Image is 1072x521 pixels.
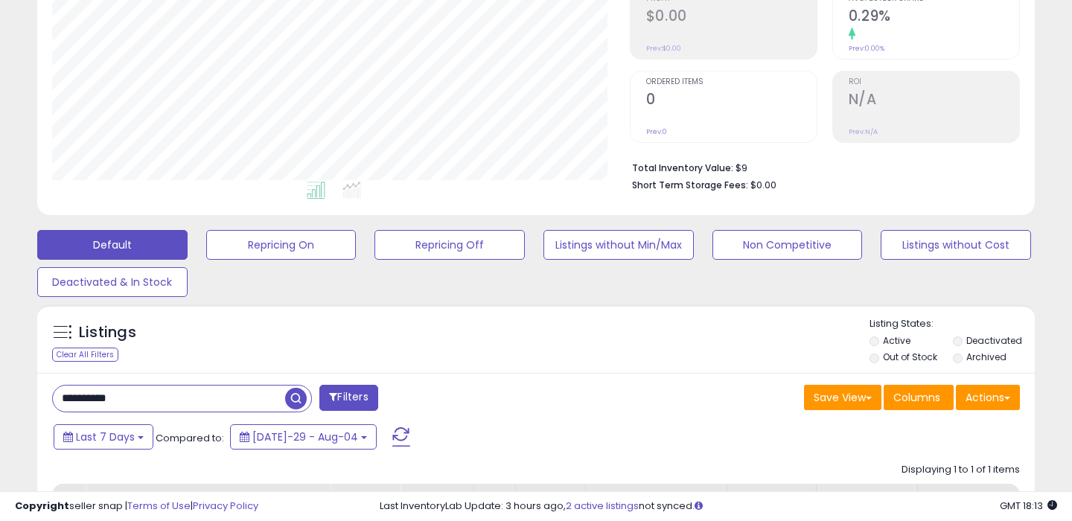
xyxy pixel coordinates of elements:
[1000,499,1057,513] span: 2025-08-12 18:13 GMT
[15,499,258,514] div: seller snap | |
[156,431,224,445] span: Compared to:
[902,463,1020,477] div: Displaying 1 to 1 of 1 items
[883,334,910,347] label: Active
[849,127,878,136] small: Prev: N/A
[54,424,153,450] button: Last 7 Days
[849,91,1019,111] h2: N/A
[884,385,954,410] button: Columns
[92,490,324,505] div: Title
[849,7,1019,28] h2: 0.29%
[193,499,258,513] a: Privacy Policy
[966,334,1022,347] label: Deactivated
[79,322,136,343] h5: Listings
[76,429,135,444] span: Last 7 Days
[37,267,188,297] button: Deactivated & In Stock
[522,490,579,521] div: Fulfillment Cost
[849,78,1019,86] span: ROI
[15,499,69,513] strong: Copyright
[127,499,191,513] a: Terms of Use
[406,490,467,505] div: Fulfillment
[37,230,188,260] button: Default
[712,230,863,260] button: Non Competitive
[319,385,377,411] button: Filters
[632,179,748,191] b: Short Term Storage Fees:
[750,178,776,192] span: $0.00
[480,490,509,505] div: Cost
[380,499,1057,514] div: Last InventoryLab Update: 3 hours ago, not synced.
[966,351,1006,363] label: Archived
[823,490,911,505] div: [PERSON_NAME]
[695,501,703,511] i: Click here to read more about un-synced listings.
[646,78,817,86] span: Ordered Items
[804,385,881,410] button: Save View
[646,127,667,136] small: Prev: 0
[566,499,639,513] a: 2 active listings
[881,230,1031,260] button: Listings without Cost
[336,490,394,505] div: Repricing
[592,490,721,505] div: Amazon Fees
[924,490,1053,505] div: Markup on Total Cost
[893,390,940,405] span: Columns
[883,351,937,363] label: Out of Stock
[52,348,118,362] div: Clear All Filters
[230,424,377,450] button: [DATE]-29 - Aug-04
[733,490,810,505] div: Min Price
[543,230,694,260] button: Listings without Min/Max
[252,429,358,444] span: [DATE]-29 - Aug-04
[206,230,357,260] button: Repricing On
[849,44,884,53] small: Prev: 0.00%
[374,230,525,260] button: Repricing Off
[632,162,733,174] b: Total Inventory Value:
[646,44,681,53] small: Prev: $0.00
[646,7,817,28] h2: $0.00
[632,158,1009,176] li: $9
[870,317,1036,331] p: Listing States:
[956,385,1020,410] button: Actions
[646,91,817,111] h2: 0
